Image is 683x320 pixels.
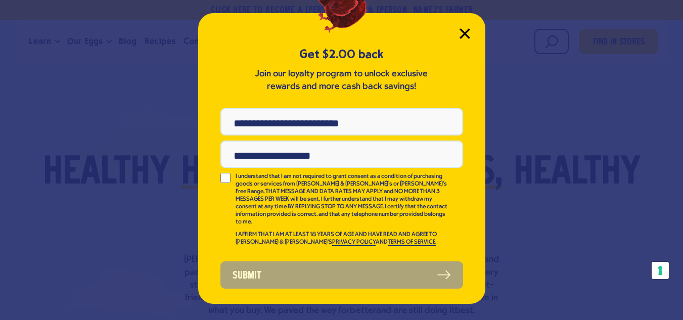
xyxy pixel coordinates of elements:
[236,173,449,226] p: I understand that I am not required to grant consent as a condition of purchasing goods or servic...
[253,68,430,93] p: Join our loyalty program to unlock exclusive rewards and more cash back savings!
[220,173,231,183] input: I understand that I am not required to grant consent as a condition of purchasing goods or servic...
[236,231,449,246] p: I AFFIRM THAT I AM AT LEAST 18 YEARS OF AGE AND HAVE READ AND AGREE TO [PERSON_NAME] & [PERSON_NA...
[220,46,463,63] h5: Get $2.00 back
[388,239,436,246] a: TERMS OF SERVICE.
[460,28,470,39] button: Close Modal
[652,262,669,279] button: Your consent preferences for tracking technologies
[220,261,463,289] button: Submit
[332,239,376,246] a: PRIVACY POLICY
